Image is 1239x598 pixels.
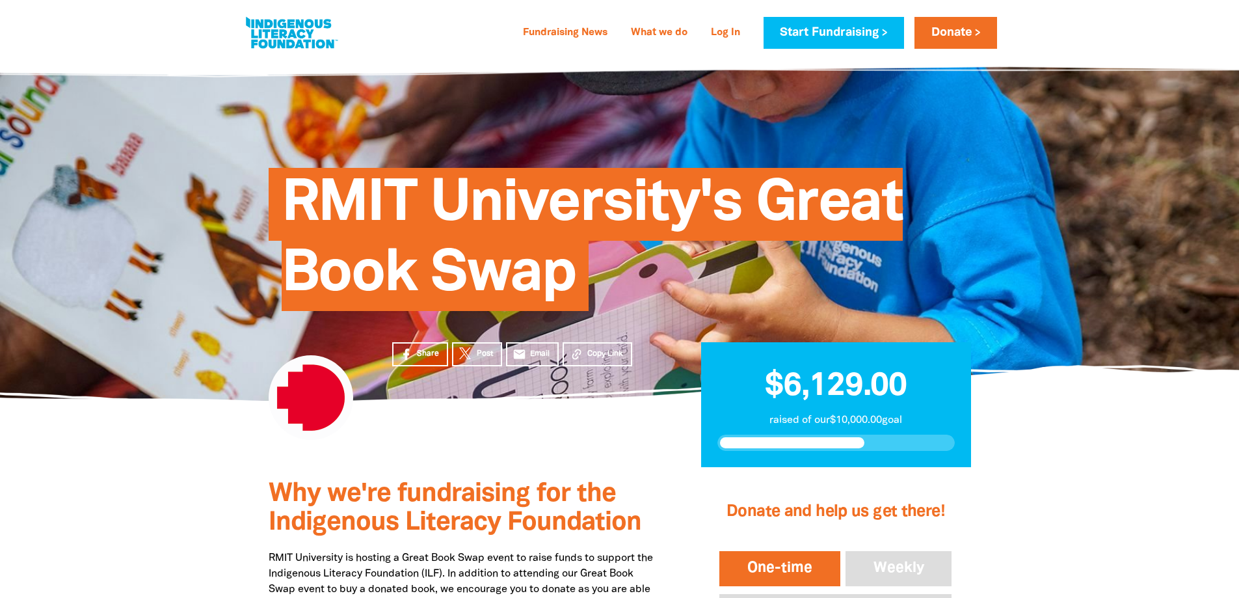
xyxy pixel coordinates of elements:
[717,413,955,428] p: raised of our $10,000.00 goal
[717,486,954,538] h2: Donate and help us get there!
[417,348,439,360] span: Share
[452,342,502,366] a: Post
[282,178,903,311] span: RMIT University's Great Book Swap
[506,342,559,366] a: emailEmail
[515,23,615,44] a: Fundraising News
[703,23,748,44] a: Log In
[914,17,996,49] a: Donate
[269,482,641,535] span: Why we're fundraising for the Indigenous Literacy Foundation
[477,348,493,360] span: Post
[623,23,695,44] a: What we do
[392,342,448,366] a: Share
[587,348,623,360] span: Copy Link
[765,372,907,401] span: $6,129.00
[843,549,955,589] button: Weekly
[764,17,904,49] a: Start Fundraising
[530,348,550,360] span: Email
[717,549,843,589] button: One-time
[513,347,526,361] i: email
[563,342,632,366] button: Copy Link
